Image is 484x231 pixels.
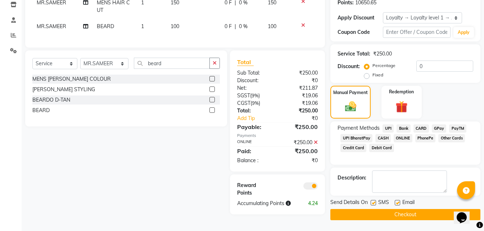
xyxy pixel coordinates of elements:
span: 1 [141,23,144,30]
label: Percentage [372,62,395,69]
div: Discount: [338,63,360,70]
span: 100 [171,23,179,30]
iframe: chat widget [454,202,477,224]
input: Enter Offer / Coupon Code [383,27,451,38]
div: ₹250.00 [277,69,323,77]
span: SMS [378,199,389,208]
img: _gift.svg [392,99,411,114]
div: Description: [338,174,366,182]
span: 9% [252,100,259,106]
div: ₹250.00 [277,123,323,131]
div: Discount: [232,77,277,84]
span: CARD [413,124,429,133]
div: ( ) [232,99,277,107]
div: Net: [232,84,277,92]
span: Debit Card [369,144,394,152]
span: 9% [252,93,258,98]
div: ₹250.00 [373,50,392,58]
span: Bank [397,124,411,133]
span: BEARD [97,23,114,30]
span: GPay [432,124,447,133]
div: Paid: [232,147,277,155]
span: Payment Methods [338,124,380,132]
div: ₹250.00 [277,139,323,146]
div: ₹19.06 [277,99,323,107]
span: SGST [237,92,250,99]
div: Payments [237,133,318,139]
div: ₹250.00 [277,147,323,155]
img: _cash.svg [341,100,360,113]
div: ₹19.06 [277,92,323,99]
a: Add Tip [232,115,285,122]
div: BEARDO D-TAN [32,96,70,104]
span: MR.SAMEER [37,23,66,30]
span: Credit Card [340,144,366,152]
label: Redemption [389,89,414,95]
div: ₹250.00 [277,107,323,115]
input: Search or Scan [134,58,209,69]
span: UPI BharatPay [340,134,372,142]
span: Send Details On [330,199,368,208]
span: PhonePe [415,134,436,142]
span: Total [237,58,254,66]
div: [PERSON_NAME] STYLING [32,86,95,93]
div: Reward Points [232,182,277,197]
div: Total: [232,107,277,115]
button: Checkout [330,209,480,220]
span: Email [402,199,415,208]
div: ₹0 [285,115,323,122]
span: PayTM [449,124,466,133]
span: ONLINE [394,134,412,142]
div: Coupon Code [338,28,383,36]
button: Apply [453,27,474,38]
div: Apply Discount [338,14,383,22]
div: Sub Total: [232,69,277,77]
label: Fixed [372,72,383,78]
div: 4.24 [300,200,324,207]
span: UPI [383,124,394,133]
div: ( ) [232,92,277,99]
div: Service Total: [338,50,370,58]
span: CGST [237,100,250,106]
div: MENS [PERSON_NAME] COLOUR [32,75,111,83]
label: Manual Payment [333,89,368,96]
span: Other Cards [438,134,465,142]
div: Payable: [232,123,277,131]
div: ₹0 [277,157,323,164]
span: | [235,23,236,30]
span: 0 % [239,23,248,30]
span: CASH [375,134,391,142]
span: 0 F [225,23,232,30]
div: ONLINE [232,139,277,146]
div: ₹211.87 [277,84,323,92]
div: Accumulating Points [232,200,300,207]
div: Balance : [232,157,277,164]
span: 100 [268,23,276,30]
div: BEARD [32,107,50,114]
div: ₹0 [277,77,323,84]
